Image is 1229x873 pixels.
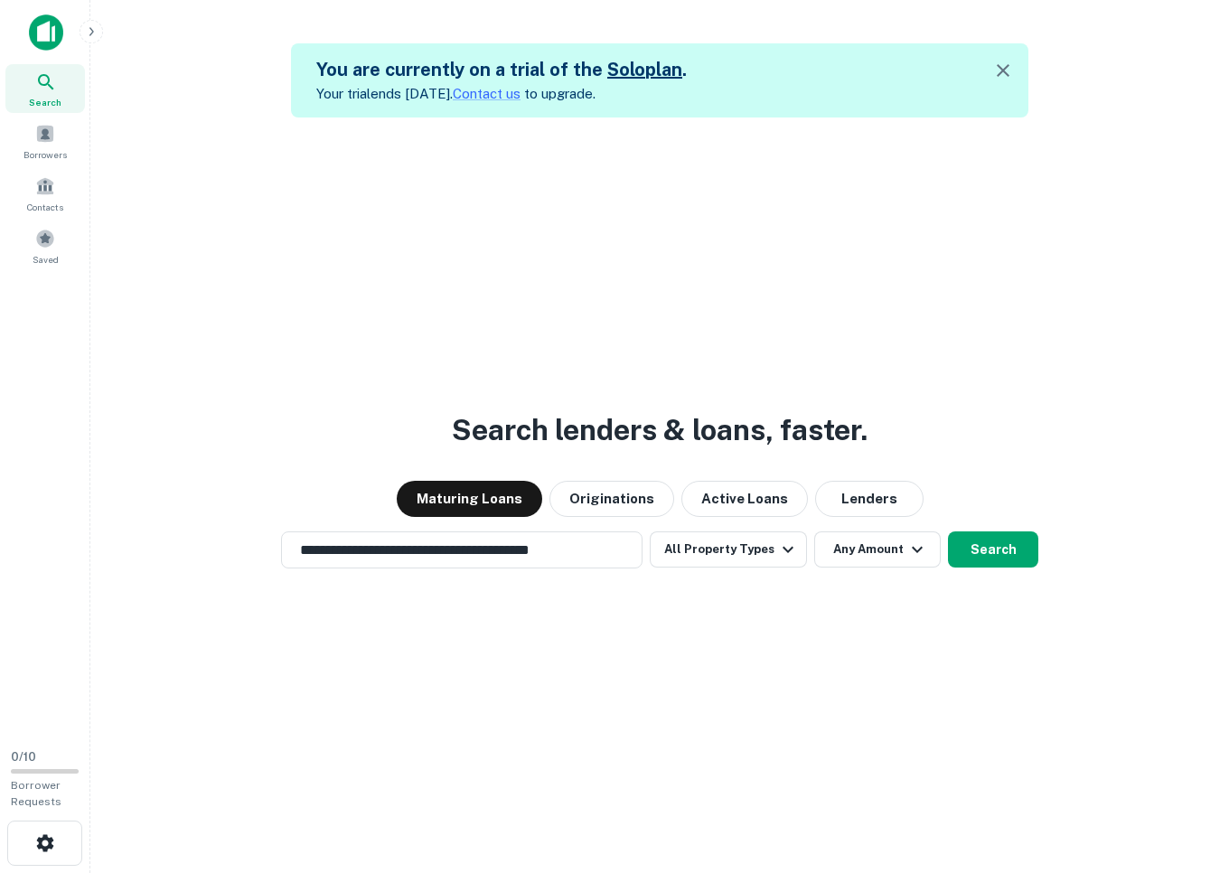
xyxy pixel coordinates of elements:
[27,200,63,214] span: Contacts
[453,86,521,101] a: Contact us
[5,169,85,218] a: Contacts
[11,779,61,808] span: Borrower Requests
[316,56,687,83] h5: You are currently on a trial of the .
[650,531,807,568] button: All Property Types
[5,117,85,165] a: Borrowers
[5,64,85,113] a: Search
[5,221,85,270] a: Saved
[549,481,674,517] button: Originations
[452,408,868,452] h3: Search lenders & loans, faster.
[397,481,542,517] button: Maturing Loans
[948,531,1038,568] button: Search
[681,481,808,517] button: Active Loans
[33,252,59,267] span: Saved
[11,750,36,764] span: 0 / 10
[29,95,61,109] span: Search
[23,147,67,162] span: Borrowers
[607,59,682,80] a: Soloplan
[815,481,924,517] button: Lenders
[316,83,687,105] p: Your trial ends [DATE]. to upgrade.
[29,14,63,51] img: capitalize-icon.png
[1139,728,1229,815] iframe: Chat Widget
[814,531,941,568] button: Any Amount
